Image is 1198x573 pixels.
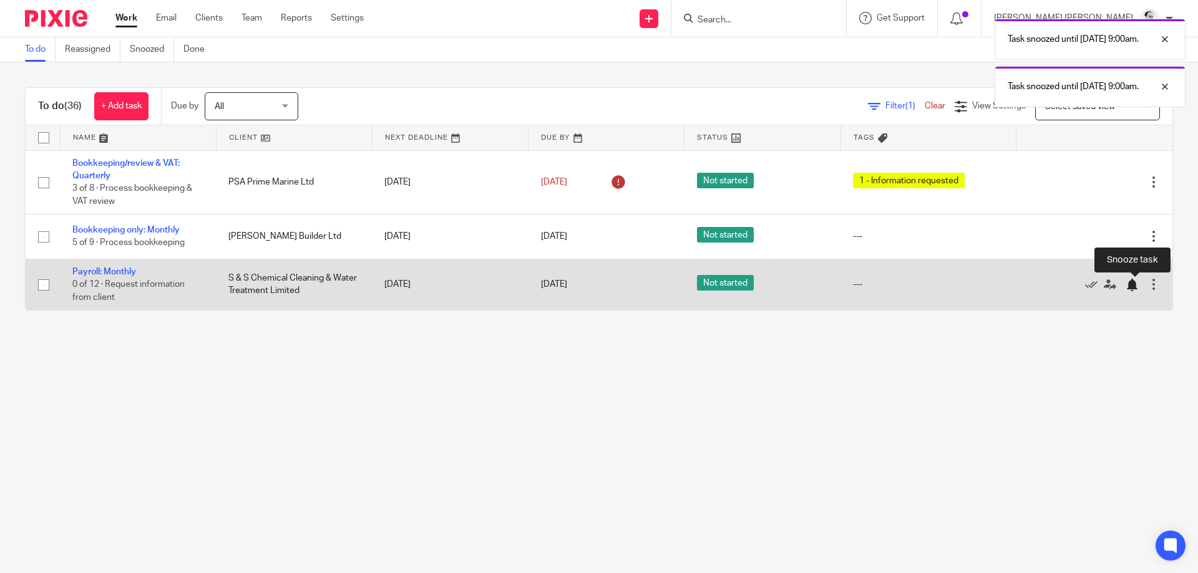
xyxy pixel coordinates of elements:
a: Team [241,12,262,24]
a: Bookkeeping/review & VAT: Quarterly [72,159,180,180]
a: To do [25,37,56,62]
a: Mark as done [1085,278,1104,291]
td: PSA Prime Marine Ltd [216,150,372,214]
a: Reports [281,12,312,24]
span: Tags [854,134,875,141]
td: [DATE] [372,259,528,310]
td: [PERSON_NAME] Builder Ltd [216,214,372,259]
span: All [215,102,224,111]
p: Task snoozed until [DATE] 9:00am. [1008,33,1139,46]
span: 3 of 8 · Process bookkeeping & VAT review [72,184,192,206]
div: --- [853,278,1004,291]
span: Not started [697,173,754,188]
a: Payroll: Monthly [72,267,136,276]
a: Email [156,12,177,24]
a: Work [115,12,137,24]
span: 1 - Information requested [853,173,965,188]
span: Select saved view [1045,102,1115,111]
div: --- [853,230,1004,243]
img: Pixie [25,10,87,27]
td: [DATE] [372,214,528,259]
a: Clients [195,12,223,24]
span: 0 of 12 · Request information from client [72,280,185,302]
td: [DATE] [372,150,528,214]
span: (36) [64,101,82,111]
span: 5 of 9 · Process bookkeeping [72,239,185,248]
span: [DATE] [541,280,567,289]
p: Due by [171,100,198,112]
a: Bookkeeping only: Monthly [72,226,180,234]
h1: To do [38,100,82,113]
td: S & S Chemical Cleaning & Water Treatment Limited [216,259,372,310]
a: Snoozed [130,37,174,62]
span: Not started [697,227,754,243]
a: + Add task [94,92,149,120]
a: Reassigned [65,37,120,62]
a: Done [183,37,214,62]
img: Mass_2025.jpg [1139,9,1159,29]
span: [DATE] [541,232,567,241]
a: Settings [331,12,364,24]
span: [DATE] [541,178,567,186]
p: Task snoozed until [DATE] 9:00am. [1008,80,1139,93]
span: Not started [697,275,754,291]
